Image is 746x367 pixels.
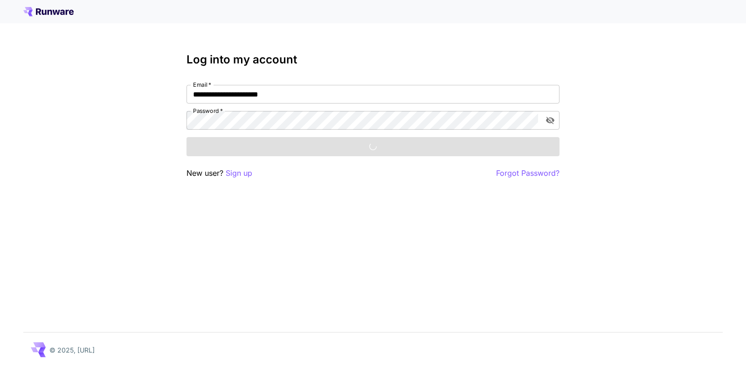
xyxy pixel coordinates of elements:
[193,107,223,115] label: Password
[542,112,559,129] button: toggle password visibility
[496,167,559,179] button: Forgot Password?
[186,167,252,179] p: New user?
[193,81,211,89] label: Email
[186,53,559,66] h3: Log into my account
[226,167,252,179] button: Sign up
[49,345,95,355] p: © 2025, [URL]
